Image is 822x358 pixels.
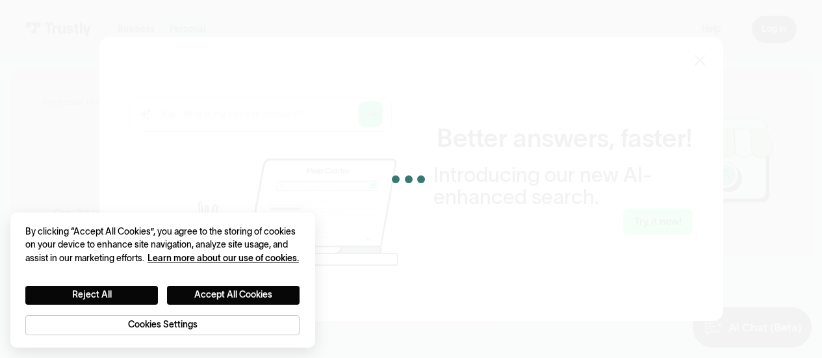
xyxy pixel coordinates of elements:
[25,225,300,266] div: By clicking “Accept All Cookies”, you agree to the storing of cookies on your device to enhance s...
[25,315,300,335] button: Cookies Settings
[25,225,300,335] div: Privacy
[148,253,299,263] a: More information about your privacy, opens in a new tab
[25,286,158,305] button: Reject All
[10,212,315,348] div: Cookie banner
[167,286,300,305] button: Accept All Cookies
